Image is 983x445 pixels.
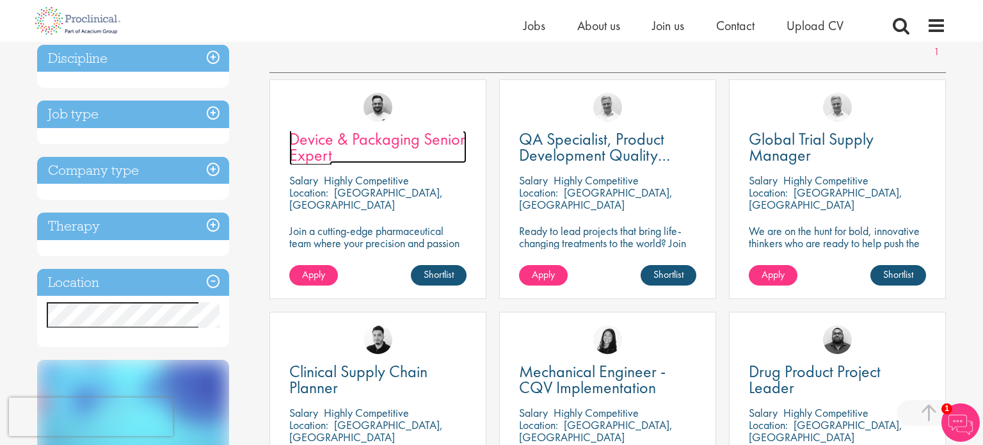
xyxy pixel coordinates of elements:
[289,128,465,166] span: Device & Packaging Senior Expert
[289,185,443,212] p: [GEOGRAPHIC_DATA], [GEOGRAPHIC_DATA]
[289,360,428,398] span: Clinical Supply Chain Planner
[749,417,788,432] span: Location:
[593,325,622,354] img: Numhom Sudsok
[9,398,173,436] iframe: reCAPTCHA
[749,265,797,286] a: Apply
[37,213,229,240] h3: Therapy
[823,93,852,122] img: Joshua Bye
[749,185,788,200] span: Location:
[749,173,778,188] span: Salary
[554,405,639,420] p: Highly Competitive
[519,417,673,444] p: [GEOGRAPHIC_DATA], [GEOGRAPHIC_DATA]
[941,403,980,442] img: Chatbot
[289,173,318,188] span: Salary
[749,185,902,212] p: [GEOGRAPHIC_DATA], [GEOGRAPHIC_DATA]
[289,405,318,420] span: Salary
[532,268,555,281] span: Apply
[823,325,852,354] img: Ashley Bennett
[289,225,467,273] p: Join a cutting-edge pharmaceutical team where your precision and passion for quality will help sh...
[519,265,568,286] a: Apply
[749,131,926,163] a: Global Trial Supply Manager
[652,17,684,34] a: Join us
[289,265,338,286] a: Apply
[324,405,409,420] p: Highly Competitive
[289,364,467,396] a: Clinical Supply Chain Planner
[749,225,926,273] p: We are on the hunt for bold, innovative thinkers who are ready to help push the boundaries of sci...
[749,417,902,444] p: [GEOGRAPHIC_DATA], [GEOGRAPHIC_DATA]
[641,265,696,286] a: Shortlist
[519,131,696,163] a: QA Specialist, Product Development Quality (PDQ)
[37,45,229,72] h3: Discipline
[519,185,558,200] span: Location:
[593,93,622,122] img: Joshua Bye
[289,417,328,432] span: Location:
[927,45,946,60] a: 1
[519,417,558,432] span: Location:
[749,364,926,396] a: Drug Product Project Leader
[519,364,696,396] a: Mechanical Engineer - CQV Implementation
[302,268,325,281] span: Apply
[519,360,666,398] span: Mechanical Engineer - CQV Implementation
[37,157,229,184] h3: Company type
[519,173,548,188] span: Salary
[783,405,868,420] p: Highly Competitive
[519,185,673,212] p: [GEOGRAPHIC_DATA], [GEOGRAPHIC_DATA]
[289,185,328,200] span: Location:
[762,268,785,281] span: Apply
[519,225,696,286] p: Ready to lead projects that bring life-changing treatments to the world? Join our client at the f...
[749,405,778,420] span: Salary
[716,17,755,34] a: Contact
[364,325,392,354] img: Anderson Maldonado
[787,17,843,34] a: Upload CV
[289,417,443,444] p: [GEOGRAPHIC_DATA], [GEOGRAPHIC_DATA]
[37,269,229,296] h3: Location
[37,101,229,128] h3: Job type
[519,405,548,420] span: Salary
[289,131,467,163] a: Device & Packaging Senior Expert
[411,265,467,286] a: Shortlist
[523,17,545,34] a: Jobs
[749,128,874,166] span: Global Trial Supply Manager
[554,173,639,188] p: Highly Competitive
[783,173,868,188] p: Highly Competitive
[941,403,952,414] span: 1
[519,128,670,182] span: QA Specialist, Product Development Quality (PDQ)
[870,265,926,286] a: Shortlist
[324,173,409,188] p: Highly Competitive
[577,17,620,34] a: About us
[364,93,392,122] img: Emile De Beer
[749,360,881,398] span: Drug Product Project Leader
